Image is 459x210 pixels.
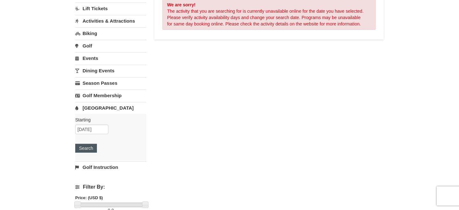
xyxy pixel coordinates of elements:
a: Golf Membership [75,90,146,101]
a: Season Passes [75,77,146,89]
a: Lift Tickets [75,3,146,14]
button: Search [75,144,97,153]
a: Golf [75,40,146,52]
strong: Price: (USD $) [75,195,103,200]
a: [GEOGRAPHIC_DATA] [75,102,146,114]
strong: We are sorry! [167,2,195,7]
a: Dining Events [75,65,146,76]
label: Starting [75,117,142,123]
a: Activities & Attractions [75,15,146,27]
a: Biking [75,27,146,39]
a: Golf Instruction [75,161,146,173]
a: Events [75,52,146,64]
h4: Filter By: [75,184,146,190]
